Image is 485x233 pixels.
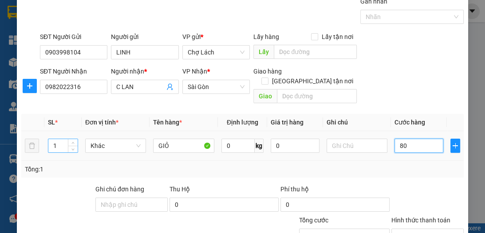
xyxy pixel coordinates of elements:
[253,45,274,59] span: Lấy
[111,32,178,42] div: Người gửi
[188,80,244,93] span: Sài Gòn
[48,119,55,126] span: SL
[85,119,118,126] span: Đơn vị tính
[391,217,450,224] label: Hình thức thanh toán
[40,66,107,76] div: SĐT Người Nhận
[25,139,39,153] button: delete
[153,119,182,126] span: Tên hàng
[318,32,357,42] span: Lấy tận nơi
[253,68,282,75] span: Giao hàng
[450,139,460,153] button: plus
[71,147,76,152] span: down
[271,139,319,153] input: 0
[253,33,279,40] span: Lấy hàng
[166,83,173,90] span: user-add
[23,82,36,89] span: plus
[68,146,78,152] span: Decrease Value
[95,198,168,212] input: Ghi chú đơn hàng
[40,32,107,42] div: SĐT Người Gửi
[323,114,391,131] th: Ghi chú
[95,186,144,193] label: Ghi chú đơn hàng
[271,119,304,126] span: Giá trị hàng
[182,68,207,75] span: VP Nhận
[170,186,190,193] span: Thu Hộ
[255,139,264,153] span: kg
[25,164,188,174] div: Tổng: 1
[327,139,387,153] input: Ghi Chú
[188,46,244,59] span: Chợ Lách
[71,140,76,146] span: up
[111,66,178,76] div: Người nhận
[274,45,357,59] input: Dọc đường
[153,139,214,153] input: VD: Bàn, Ghế
[299,217,328,224] span: Tổng cước
[268,76,357,86] span: [GEOGRAPHIC_DATA] tận nơi
[23,79,37,93] button: plus
[68,139,78,146] span: Increase Value
[280,184,390,198] div: Phí thu hộ
[91,139,141,152] span: Khác
[227,119,258,126] span: Định lượng
[182,32,250,42] div: VP gửi
[253,89,277,103] span: Giao
[277,89,357,103] input: Dọc đường
[451,142,460,149] span: plus
[394,119,425,126] span: Cước hàng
